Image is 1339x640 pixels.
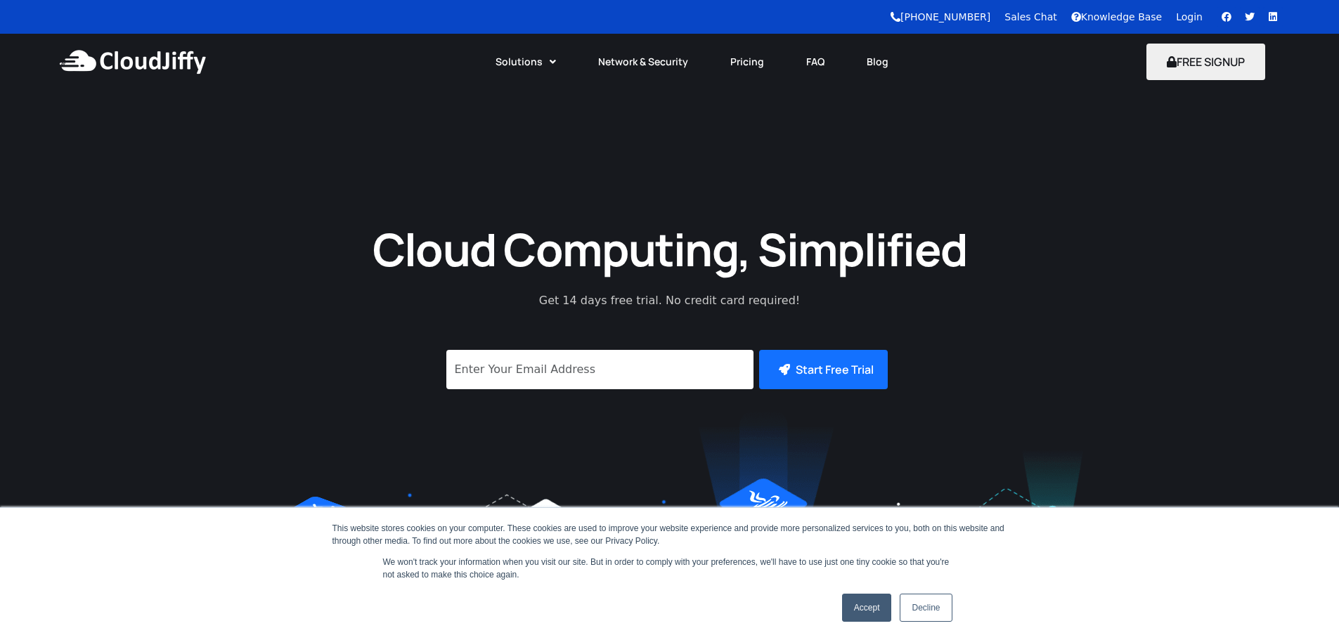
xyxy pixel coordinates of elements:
a: FAQ [785,46,846,77]
a: Sales Chat [1004,11,1056,22]
a: Blog [846,46,910,77]
p: Get 14 days free trial. No credit card required! [477,292,863,309]
a: Login [1176,11,1203,22]
a: [PHONE_NUMBER] [891,11,990,22]
button: Start Free Trial [759,350,888,389]
a: FREE SIGNUP [1146,54,1265,70]
a: Solutions [474,46,577,77]
h1: Cloud Computing, Simplified [354,220,986,278]
a: Decline [900,594,952,622]
button: FREE SIGNUP [1146,44,1265,80]
p: We won't track your information when you visit our site. But in order to comply with your prefere... [383,556,957,581]
a: Network & Security [577,46,709,77]
a: Pricing [709,46,785,77]
a: Knowledge Base [1071,11,1163,22]
a: Accept [842,594,892,622]
input: Enter Your Email Address [446,350,753,389]
div: This website stores cookies on your computer. These cookies are used to improve your website expe... [332,522,1007,547]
